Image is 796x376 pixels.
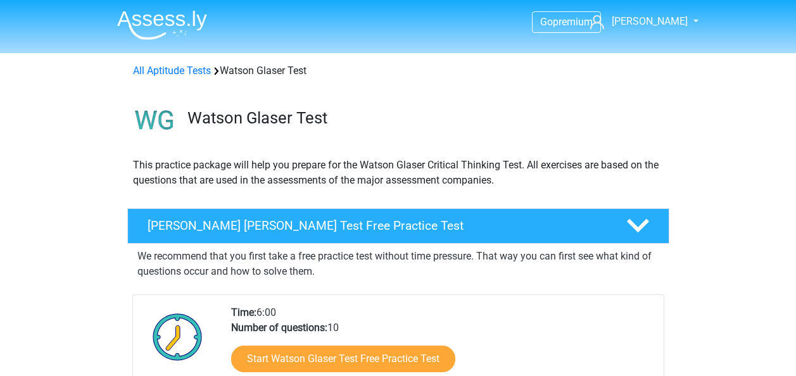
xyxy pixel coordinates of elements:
[533,13,600,30] a: Gopremium
[137,249,659,279] p: We recommend that you first take a free practice test without time pressure. That way you can fir...
[133,65,211,77] a: All Aptitude Tests
[553,16,593,28] span: premium
[148,218,606,233] h4: [PERSON_NAME] [PERSON_NAME] Test Free Practice Test
[128,63,669,78] div: Watson Glaser Test
[612,15,688,27] span: [PERSON_NAME]
[585,14,689,29] a: [PERSON_NAME]
[122,208,674,244] a: [PERSON_NAME] [PERSON_NAME] Test Free Practice Test
[133,158,664,188] p: This practice package will help you prepare for the Watson Glaser Critical Thinking Test. All exe...
[231,322,327,334] b: Number of questions:
[187,108,659,128] h3: Watson Glaser Test
[117,10,207,40] img: Assessly
[231,346,455,372] a: Start Watson Glaser Test Free Practice Test
[231,306,256,318] b: Time:
[128,94,182,147] img: watson glaser test
[540,16,553,28] span: Go
[146,305,210,368] img: Clock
